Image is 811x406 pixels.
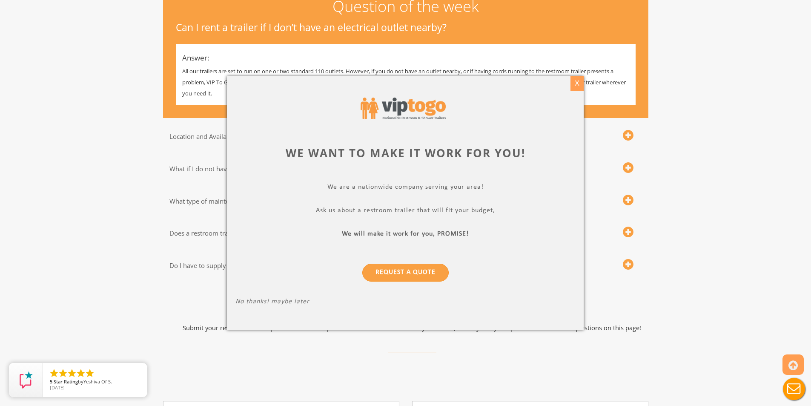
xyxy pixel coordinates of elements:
div: We want to make it work for you! [235,145,575,161]
li:  [49,368,59,378]
button: Live Chat [777,372,811,406]
a: Request a Quote [362,264,449,282]
p: We are a nationwide company serving your area! [235,183,575,193]
li:  [58,368,68,378]
b: We will make it work for you, PROMISE! [342,230,469,237]
p: No thanks! maybe later [235,298,575,308]
li:  [85,368,95,378]
img: Review Rating [17,371,34,389]
span: Star Rating [54,378,78,385]
span: Yeshiva Of S. [83,378,112,385]
span: 5 [50,378,52,385]
span: by [50,379,140,385]
div: X [570,76,584,91]
img: viptogo logo [361,98,446,119]
li:  [67,368,77,378]
span: [DATE] [50,384,65,391]
li:  [76,368,86,378]
p: Ask us about a restroom trailer that will fit your budget, [235,207,575,216]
